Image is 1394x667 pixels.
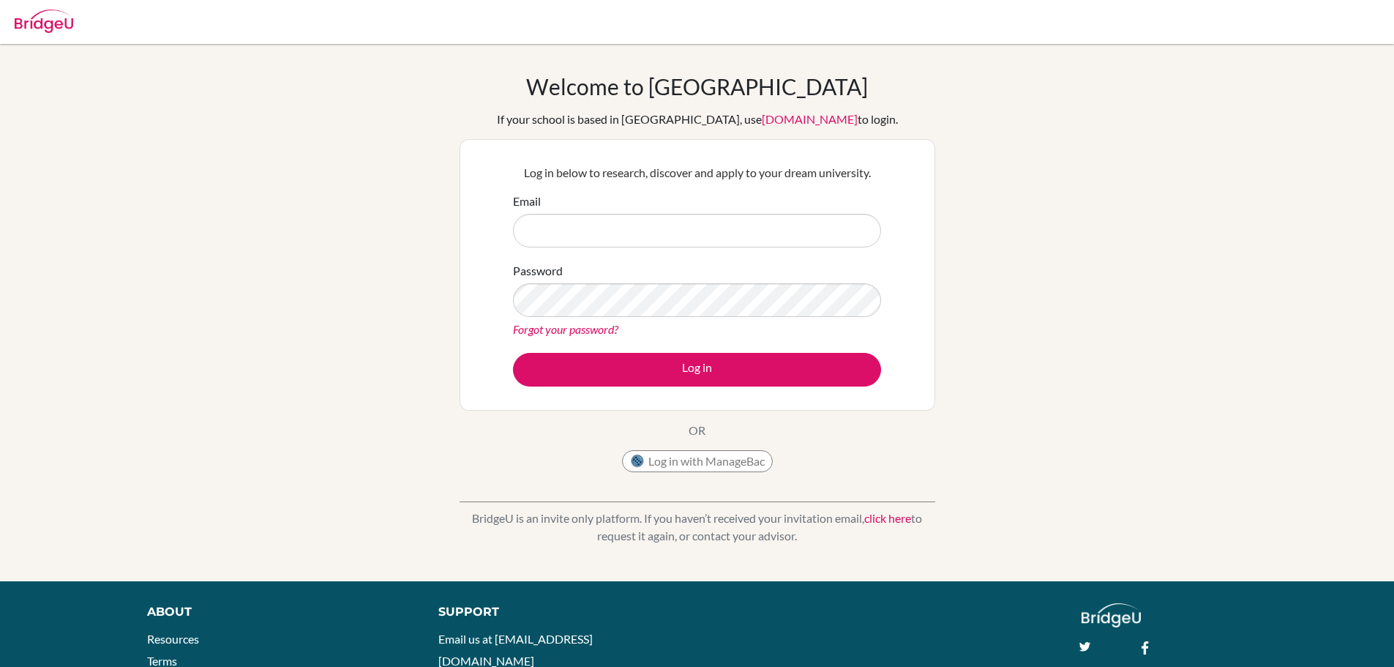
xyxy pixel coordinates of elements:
[497,111,898,128] div: If your school is based in [GEOGRAPHIC_DATA], use to login.
[513,193,541,210] label: Email
[864,511,911,525] a: click here
[622,450,773,472] button: Log in with ManageBac
[513,262,563,280] label: Password
[689,422,705,439] p: OR
[513,353,881,387] button: Log in
[147,632,199,646] a: Resources
[513,164,881,182] p: Log in below to research, discover and apply to your dream university.
[762,112,858,126] a: [DOMAIN_NAME]
[513,322,618,336] a: Forgot your password?
[15,10,73,33] img: Bridge-U
[1082,603,1141,627] img: logo_white@2x-f4f0deed5e89b7ecb1c2cc34c3e3d731f90f0f143d5ea2071677605dd97b5244.png
[460,510,935,545] p: BridgeU is an invite only platform. If you haven’t received your invitation email, to request it ...
[147,603,405,621] div: About
[438,603,680,621] div: Support
[526,73,868,100] h1: Welcome to [GEOGRAPHIC_DATA]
